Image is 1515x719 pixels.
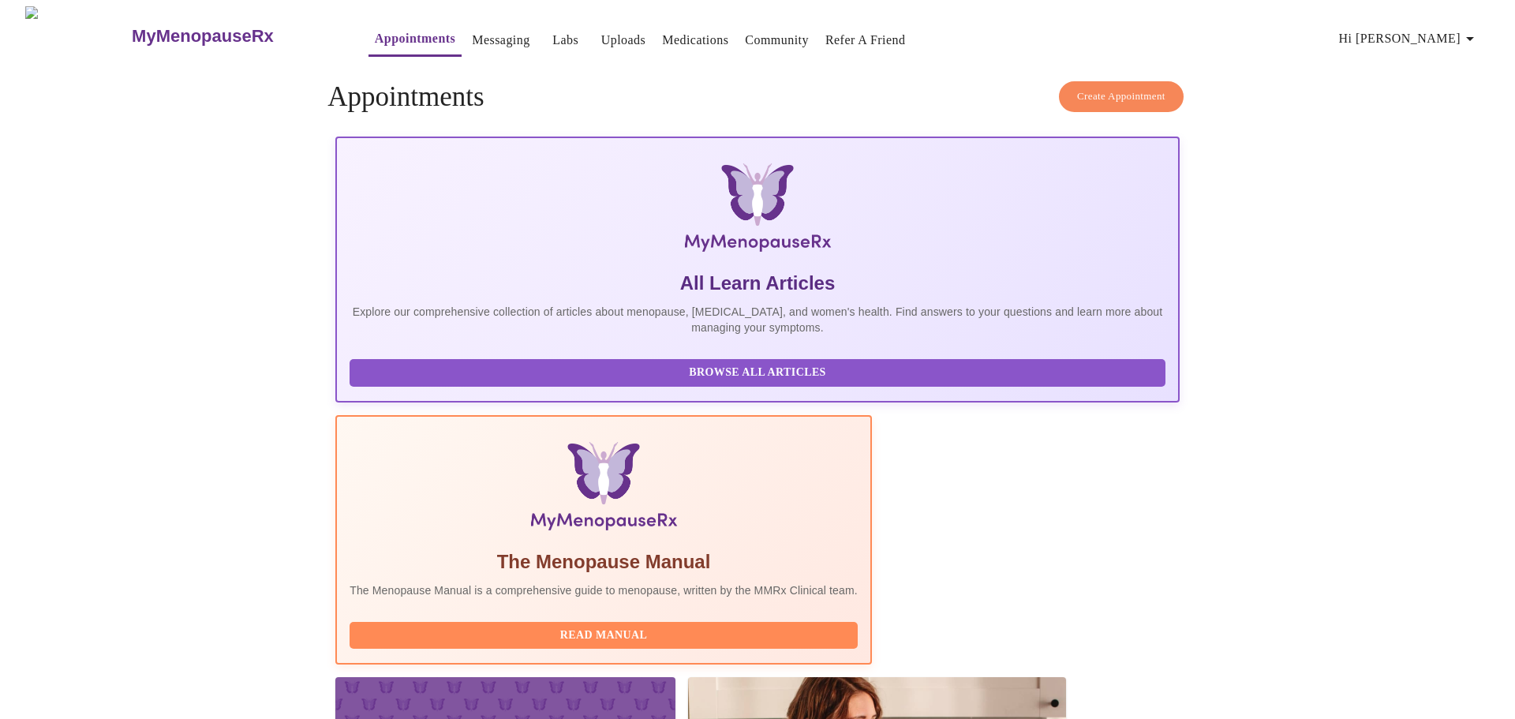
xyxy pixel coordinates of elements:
[541,24,591,56] button: Labs
[601,29,646,51] a: Uploads
[350,359,1165,387] button: Browse All Articles
[472,29,529,51] a: Messaging
[132,26,274,47] h3: MyMenopauseRx
[368,23,462,57] button: Appointments
[825,29,906,51] a: Refer a Friend
[1077,88,1165,106] span: Create Appointment
[365,626,842,646] span: Read Manual
[819,24,912,56] button: Refer a Friend
[1333,23,1486,54] button: Hi [PERSON_NAME]
[1339,28,1479,50] span: Hi [PERSON_NAME]
[466,24,536,56] button: Messaging
[656,24,735,56] button: Medications
[350,627,862,641] a: Read Manual
[350,549,858,575] h5: The Menopause Manual
[350,365,1169,378] a: Browse All Articles
[430,442,776,537] img: Menopause Manual
[662,29,728,51] a: Medications
[595,24,653,56] button: Uploads
[477,163,1038,258] img: MyMenopauseRx Logo
[552,29,578,51] a: Labs
[350,271,1165,296] h5: All Learn Articles
[745,29,809,51] a: Community
[327,81,1188,113] h4: Appointments
[1059,81,1184,112] button: Create Appointment
[130,9,337,64] a: MyMenopauseRx
[365,363,1150,383] span: Browse All Articles
[739,24,815,56] button: Community
[350,622,858,650] button: Read Manual
[350,304,1165,335] p: Explore our comprehensive collection of articles about menopause, [MEDICAL_DATA], and women's hea...
[25,6,130,66] img: MyMenopauseRx Logo
[375,28,455,50] a: Appointments
[350,582,858,598] p: The Menopause Manual is a comprehensive guide to menopause, written by the MMRx Clinical team.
